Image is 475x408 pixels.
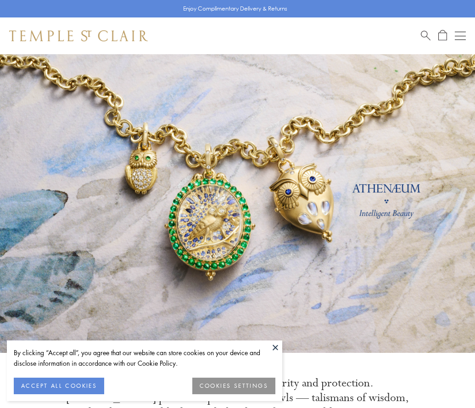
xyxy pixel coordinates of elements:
[455,30,466,41] button: Open navigation
[421,30,430,41] a: Search
[14,347,275,368] div: By clicking “Accept all”, you agree that our website can store cookies on your device and disclos...
[9,30,148,41] img: Temple St. Clair
[438,30,447,41] a: Open Shopping Bag
[192,378,275,394] button: COOKIES SETTINGS
[14,378,104,394] button: ACCEPT ALL COOKIES
[183,4,287,13] p: Enjoy Complimentary Delivery & Returns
